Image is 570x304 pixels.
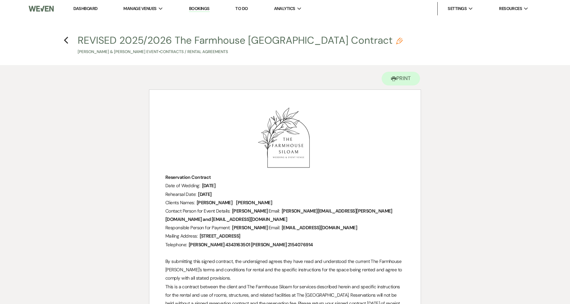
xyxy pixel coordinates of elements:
span: Analytics [274,5,295,12]
span: [STREET_ADDRESS] [199,232,241,240]
p: Clients Names: [165,199,405,207]
button: REVISED 2025/2026 The Farmhouse [GEOGRAPHIC_DATA] Contract[PERSON_NAME] & [PERSON_NAME] Event•Con... [78,35,403,55]
img: Weven Logo [29,2,54,16]
a: Dashboard [73,6,97,11]
span: Resources [499,5,522,12]
p: Responsible Person for Payment: Email: [165,224,405,232]
span: [PERSON_NAME][EMAIL_ADDRESS][PERSON_NAME][DOMAIN_NAME] and [EMAIL_ADDRESS][DOMAIN_NAME] [165,207,392,223]
span: [EMAIL_ADDRESS][DOMAIN_NAME] [281,224,358,232]
p: Mailing Address: [165,232,405,240]
p: Rehearsal Date: [165,190,405,199]
p: Telephone: [165,241,405,249]
span: [PERSON_NAME] [231,207,269,215]
span: [PERSON_NAME] [231,224,269,232]
a: Bookings [189,6,210,12]
span: Settings [448,5,467,12]
span: [PERSON_NAME] [196,199,233,207]
span: [DATE] [201,182,216,190]
a: To Do [235,6,248,11]
img: The FarmHouse Siloam.png [252,106,318,173]
span: Manage Venues [123,5,156,12]
span: [DATE] [197,191,212,198]
p: Date of Wedding: [165,182,405,190]
strong: Reservation Contract [165,174,211,180]
p: [PERSON_NAME] & [PERSON_NAME] Event • Contracts / Rental Agreements [78,49,403,55]
span: [PERSON_NAME] [235,199,273,207]
p: Contact Person for Event Details: Email: [165,207,405,224]
p: By submitting this signed contract, the undersigned agrees they have read and understood the curr... [165,257,405,283]
button: Print [382,72,420,85]
span: [PERSON_NAME] 4343163501 [PERSON_NAME] 2154076914 [188,241,314,249]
